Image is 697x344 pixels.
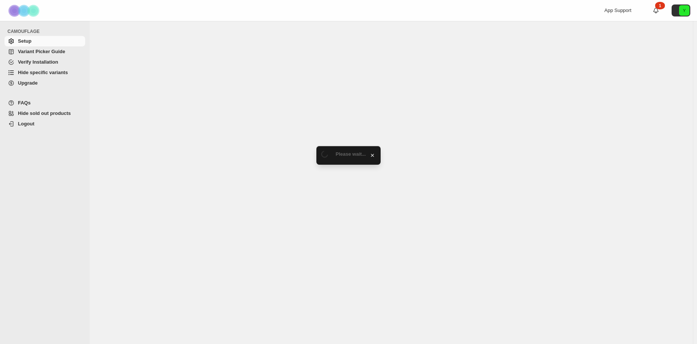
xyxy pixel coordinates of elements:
span: Please wait... [336,151,366,157]
a: Setup [4,36,85,46]
a: Hide specific variants [4,67,85,78]
span: CAMOUFLAGE [7,28,86,34]
button: Avatar with initials Y [672,4,690,16]
div: 1 [655,2,665,9]
span: Hide sold out products [18,110,71,116]
span: Setup [18,38,31,44]
span: Hide specific variants [18,70,68,75]
a: Logout [4,119,85,129]
a: Verify Installation [4,57,85,67]
span: Upgrade [18,80,38,86]
span: Verify Installation [18,59,58,65]
span: FAQs [18,100,31,106]
a: FAQs [4,98,85,108]
a: 1 [652,7,660,14]
span: Logout [18,121,34,127]
span: Avatar with initials Y [679,5,690,16]
span: App Support [604,7,631,13]
span: Variant Picker Guide [18,49,65,54]
a: Upgrade [4,78,85,88]
a: Variant Picker Guide [4,46,85,57]
a: Hide sold out products [4,108,85,119]
img: Camouflage [6,0,43,21]
text: Y [683,8,686,13]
